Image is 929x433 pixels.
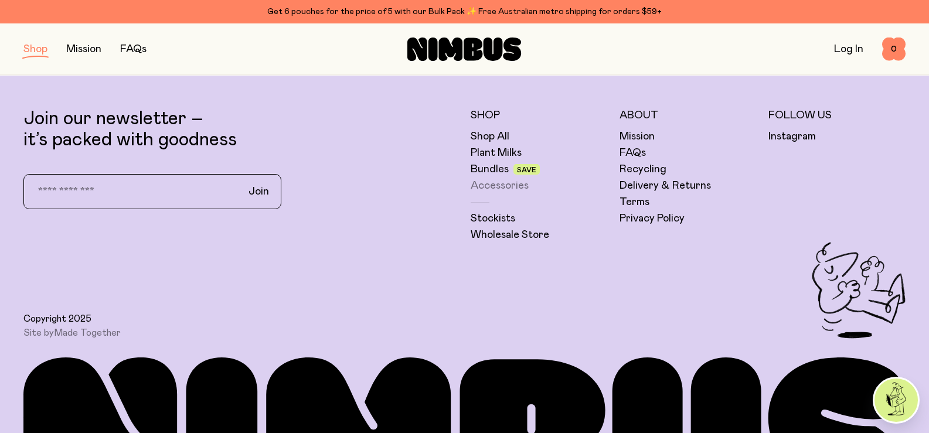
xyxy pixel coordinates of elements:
a: Wholesale Store [471,228,549,242]
a: Made Together [54,328,121,337]
a: FAQs [620,146,646,160]
a: Terms [620,195,649,209]
a: FAQs [120,44,147,54]
h5: Follow Us [768,108,906,122]
h5: Shop [471,108,608,122]
a: Instagram [768,129,816,144]
p: Join our newsletter – it’s packed with goodness [23,108,459,151]
span: Save [517,166,536,173]
a: Stockists [471,212,515,226]
a: Mission [66,44,101,54]
span: Site by [23,327,121,339]
a: Plant Milks [471,146,522,160]
a: Bundles [471,162,509,176]
a: Log In [834,44,863,54]
span: Join [249,185,269,199]
div: Get 6 pouches for the price of 5 with our Bulk Pack ✨ Free Australian metro shipping for orders $59+ [23,5,906,19]
a: Recycling [620,162,666,176]
a: Shop All [471,129,509,144]
button: 0 [882,37,906,61]
span: Copyright 2025 [23,313,91,325]
a: Privacy Policy [620,212,685,226]
h5: About [620,108,757,122]
a: Accessories [471,179,529,193]
a: Mission [620,129,655,144]
a: Delivery & Returns [620,179,711,193]
button: Join [239,179,278,204]
img: agent [874,379,918,422]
